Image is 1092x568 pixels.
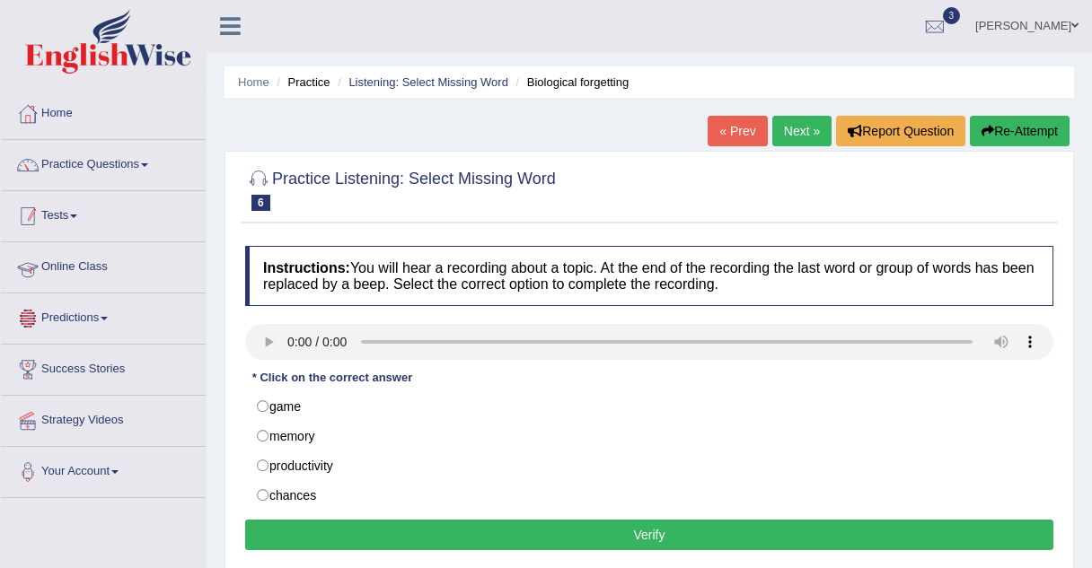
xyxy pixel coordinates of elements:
[245,369,419,386] div: * Click on the correct answer
[238,75,269,89] a: Home
[1,140,206,185] a: Practice Questions
[1,345,206,389] a: Success Stories
[1,89,206,134] a: Home
[348,75,508,89] a: Listening: Select Missing Word
[1,396,206,441] a: Strategy Videos
[1,447,206,492] a: Your Account
[245,246,1053,306] h4: You will hear a recording about a topic. At the end of the recording the last word or group of wo...
[245,421,1053,451] label: memory
[263,260,350,275] b: Instructions:
[943,7,961,24] span: 3
[1,293,206,338] a: Predictions
[245,391,1053,422] label: game
[708,116,767,146] a: « Prev
[245,480,1053,511] label: chances
[1,242,206,287] a: Online Class
[272,74,330,91] li: Practice
[245,166,556,211] h2: Practice Listening: Select Missing Word
[1,191,206,236] a: Tests
[772,116,832,146] a: Next »
[512,74,630,91] li: Biological forgetting
[836,116,965,146] button: Report Question
[970,116,1070,146] button: Re-Attempt
[251,195,270,211] span: 6
[245,450,1053,481] label: productivity
[245,520,1053,550] button: Verify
